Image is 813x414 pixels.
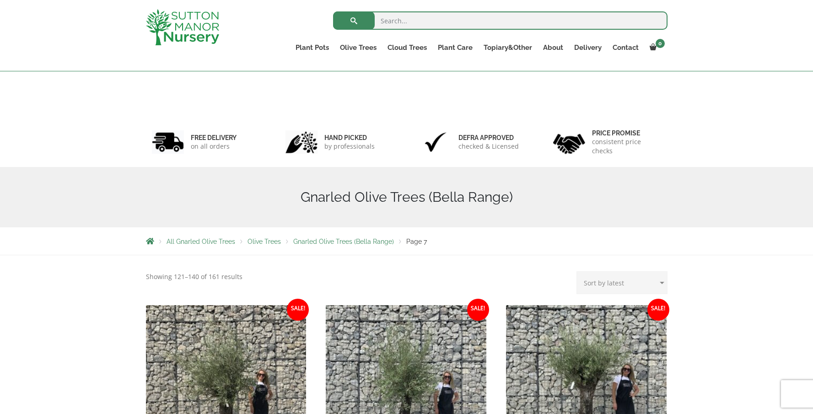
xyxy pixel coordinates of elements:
[458,134,519,142] h6: Defra approved
[592,129,662,137] h6: Price promise
[458,142,519,151] p: checked & Licensed
[152,130,184,154] img: 1.jpg
[382,41,432,54] a: Cloud Trees
[248,238,281,245] a: Olive Trees
[553,128,585,156] img: 4.jpg
[146,9,219,45] img: logo
[420,130,452,154] img: 3.jpg
[333,11,668,30] input: Search...
[287,299,309,321] span: Sale!
[538,41,569,54] a: About
[191,134,237,142] h6: FREE DELIVERY
[293,238,394,245] a: Gnarled Olive Trees (Bella Range)
[656,39,665,48] span: 0
[432,41,478,54] a: Plant Care
[146,189,668,205] h1: Gnarled Olive Trees (Bella Range)
[167,238,235,245] a: All Gnarled Olive Trees
[569,41,607,54] a: Delivery
[285,130,318,154] img: 2.jpg
[324,134,375,142] h6: hand picked
[644,41,668,54] a: 0
[467,299,489,321] span: Sale!
[334,41,382,54] a: Olive Trees
[290,41,334,54] a: Plant Pots
[191,142,237,151] p: on all orders
[478,41,538,54] a: Topiary&Other
[324,142,375,151] p: by professionals
[607,41,644,54] a: Contact
[576,271,668,294] select: Shop order
[146,237,668,245] nav: Breadcrumbs
[406,238,427,245] span: Page 7
[592,137,662,156] p: consistent price checks
[146,271,242,282] p: Showing 121–140 of 161 results
[647,299,669,321] span: Sale!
